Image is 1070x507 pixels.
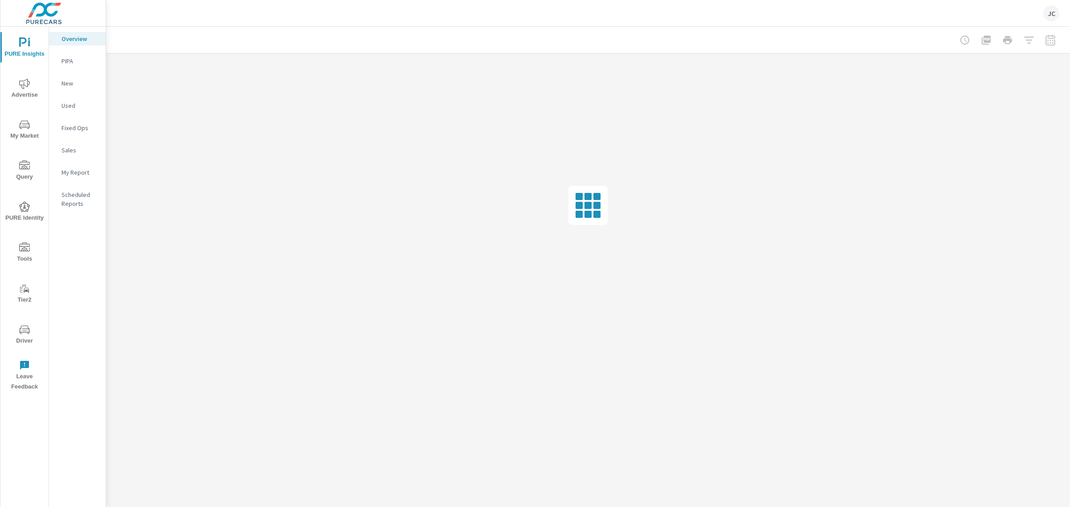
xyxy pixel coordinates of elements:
p: PIPA [62,57,99,65]
div: nav menu [0,27,49,396]
p: My Report [62,168,99,177]
span: Leave Feedback [3,360,46,392]
span: Driver [3,324,46,346]
div: My Report [49,166,106,179]
p: Fixed Ops [62,123,99,132]
span: Tier2 [3,283,46,305]
p: Used [62,101,99,110]
span: Query [3,160,46,182]
span: PURE Insights [3,37,46,59]
div: Sales [49,143,106,157]
div: Used [49,99,106,112]
p: Sales [62,146,99,155]
span: PURE Identity [3,201,46,223]
div: Fixed Ops [49,121,106,135]
span: My Market [3,119,46,141]
p: Overview [62,34,99,43]
div: JC [1043,5,1059,21]
div: Scheduled Reports [49,188,106,210]
p: New [62,79,99,88]
span: Advertise [3,78,46,100]
div: PIPA [49,54,106,68]
div: New [49,77,106,90]
div: Overview [49,32,106,45]
span: Tools [3,242,46,264]
p: Scheduled Reports [62,190,99,208]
